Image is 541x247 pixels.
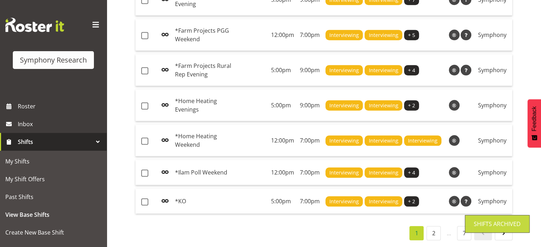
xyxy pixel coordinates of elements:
[297,19,323,51] td: 7:00pm
[268,19,297,51] td: 12:00pm
[297,189,323,214] td: 7:00pm
[2,206,105,224] a: View Base Shifts
[172,90,243,121] td: *Home Heating Evenings
[5,227,101,238] span: Create New Base Shift
[408,31,415,39] span: + 5
[172,19,243,51] td: *Farm Projects PGG Weekend
[2,188,105,206] a: Past Shifts
[297,125,323,156] td: 7:00pm
[426,226,441,240] a: 2
[478,197,506,205] span: Symphony
[527,99,541,147] button: Feedback - Show survey
[5,156,101,167] span: My Shifts
[368,137,398,145] span: Interviewing
[368,31,398,39] span: Interviewing
[329,102,359,109] span: Interviewing
[368,102,398,109] span: Interviewing
[368,66,398,74] span: Interviewing
[172,54,243,86] td: *Farm Projects Rural Rep Evening
[329,198,359,205] span: Interviewing
[457,226,471,240] a: 7
[368,198,398,205] span: Interviewing
[297,160,323,185] td: 7:00pm
[20,55,87,65] div: Symphony Research
[2,224,105,241] a: Create New Base Shift
[474,220,521,228] div: Shifts Archived
[5,18,64,32] img: Rosterit website logo
[329,169,359,177] span: Interviewing
[268,90,297,121] td: 5:00pm
[368,169,398,177] span: Interviewing
[329,66,359,74] span: Interviewing
[18,119,103,129] span: Inbox
[2,152,105,170] a: My Shifts
[478,168,506,176] span: Symphony
[478,136,506,144] span: Symphony
[408,137,437,145] span: Interviewing
[297,54,323,86] td: 9:00pm
[531,106,537,131] span: Feedback
[5,174,101,184] span: My Shift Offers
[297,90,323,121] td: 9:00pm
[329,31,359,39] span: Interviewing
[329,137,359,145] span: Interviewing
[268,125,297,156] td: 12:00pm
[268,54,297,86] td: 5:00pm
[478,66,506,74] span: Symphony
[478,101,506,109] span: Symphony
[5,192,101,202] span: Past Shifts
[408,169,415,177] span: + 4
[5,209,101,220] span: View Base Shifts
[408,66,415,74] span: + 4
[478,31,506,39] span: Symphony
[408,198,415,205] span: + 2
[408,102,415,109] span: + 2
[268,160,297,185] td: 12:00pm
[172,160,243,185] td: *Ilam Poll Weekend
[2,170,105,188] a: My Shift Offers
[268,189,297,214] td: 5:00pm
[18,101,103,112] span: Roster
[18,136,92,147] span: Shifts
[172,125,243,156] td: *Home Heating Weekend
